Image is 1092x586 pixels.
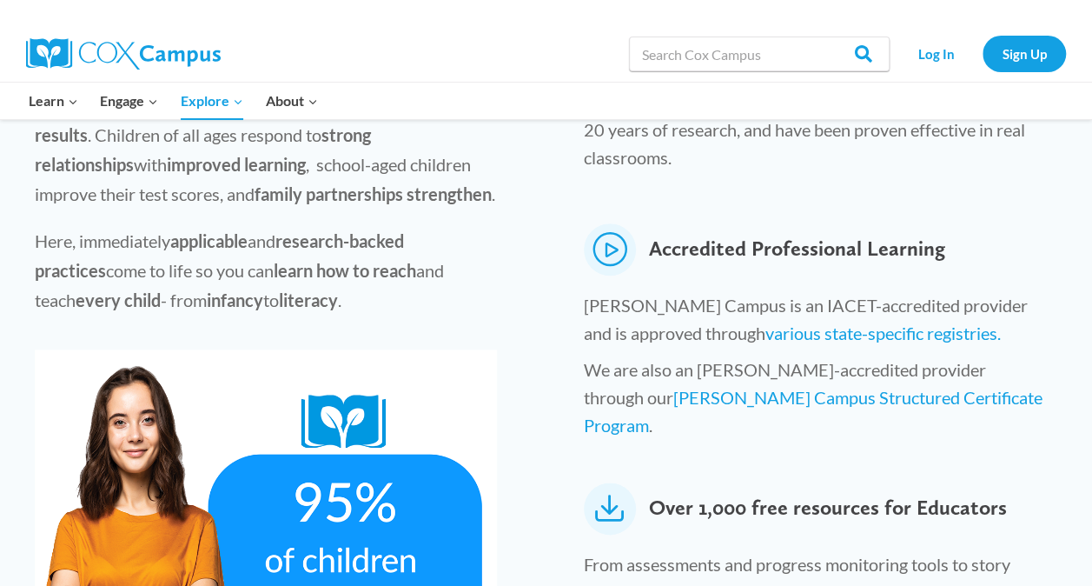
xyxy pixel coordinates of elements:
[35,230,444,310] span: Here, immediately and come to life so you can and teach - from to .
[983,36,1066,71] a: Sign Up
[649,483,1007,535] span: Over 1,000 free resources for Educators
[167,154,306,175] strong: improved learning
[26,38,221,70] img: Cox Campus
[584,356,1047,448] p: We are also an [PERSON_NAME]-accredited provider through our .
[649,223,945,276] span: Accredited Professional Learning
[255,183,492,204] strong: family partnerships strengthen
[170,230,248,251] strong: applicable
[35,65,495,204] span: When teachers practice what is on the [PERSON_NAME][GEOGRAPHIC_DATA], they see . Children of all ...
[255,83,329,119] button: Child menu of About
[584,387,1042,436] a: [PERSON_NAME] Campus Structured Certificate Program
[584,88,1047,180] p: Our courses provide trusted content, informed by more than 20 years of research, and have been pr...
[279,290,338,310] strong: literacy
[17,83,328,119] nav: Primary Navigation
[207,290,263,310] strong: infancy
[898,36,1066,71] nav: Secondary Navigation
[584,291,1047,356] p: [PERSON_NAME] Campus is an IACET-accredited provider and is approved through
[17,83,89,119] button: Child menu of Learn
[898,36,974,71] a: Log In
[89,83,170,119] button: Child menu of Engage
[169,83,255,119] button: Child menu of Explore
[76,290,161,310] strong: every child
[765,323,1001,343] a: various state-specific registries.
[629,37,890,71] input: Search Cox Campus
[274,260,416,281] strong: learn how to reach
